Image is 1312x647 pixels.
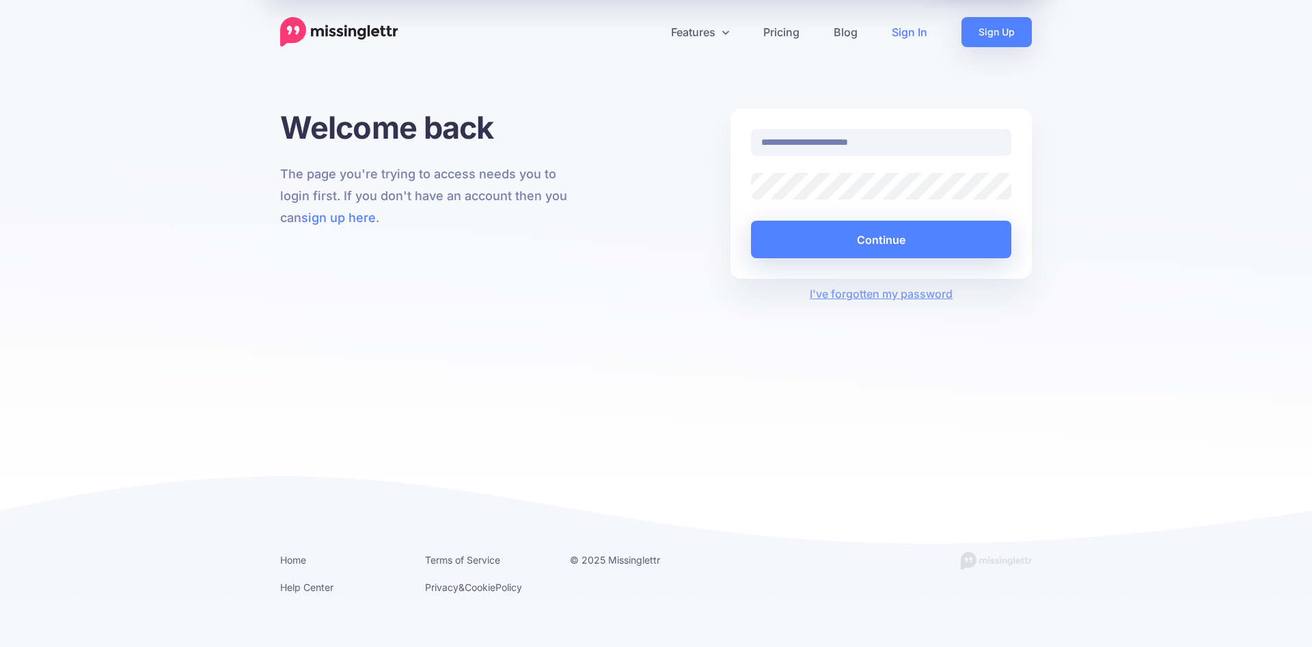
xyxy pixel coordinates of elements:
a: Sign Up [961,17,1032,47]
a: Help Center [280,581,333,593]
li: & Policy [425,579,549,596]
a: Features [654,17,746,47]
a: Privacy [425,581,459,593]
button: Continue [751,221,1011,258]
li: © 2025 Missinglettr [570,551,694,568]
a: Pricing [746,17,817,47]
a: Sign In [875,17,944,47]
a: Blog [817,17,875,47]
a: Terms of Service [425,554,500,566]
h1: Welcome back [280,109,582,146]
a: I've forgotten my password [810,287,953,301]
p: The page you're trying to access needs you to login first. If you don't have an account then you ... [280,163,582,229]
a: Home [280,554,306,566]
a: sign up here [301,210,376,225]
a: Cookie [465,581,495,593]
